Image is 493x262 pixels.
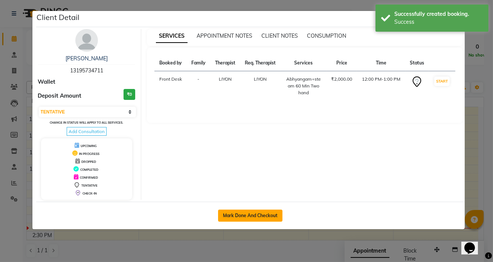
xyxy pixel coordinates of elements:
span: IN PROGRESS [79,152,99,156]
span: UPCOMING [81,144,97,148]
span: SERVICES [156,29,188,43]
span: APPOINTMENT NOTES [197,32,252,39]
td: - [186,71,210,101]
h3: ₹0 [124,89,135,100]
th: Family [186,55,210,71]
div: Success [394,18,483,26]
small: Change in status will apply to all services. [50,121,123,124]
iframe: chat widget [461,232,485,254]
th: Time [357,55,405,71]
th: Req. Therapist [240,55,281,71]
span: CONFIRMED [80,176,98,179]
span: Deposit Amount [38,92,82,100]
a: [PERSON_NAME] [66,55,108,62]
td: Front Desk [154,71,186,101]
span: DROPPED [81,160,96,164]
span: Add Consultation [67,127,107,136]
span: LIYON [254,76,267,82]
th: Booked by [154,55,186,71]
span: CLIENT NOTES [261,32,298,39]
h5: Client Detail [37,12,80,23]
button: Mark Done And Checkout [218,210,282,222]
div: Abhyangam+steam 60 Min Two hand [285,76,322,96]
th: Price [327,55,357,71]
th: Therapist [210,55,240,71]
div: ₹2,000.00 [331,76,353,83]
th: Services [281,55,327,71]
span: LIYON [219,76,232,82]
td: 12:00 PM-1:00 PM [357,71,405,101]
span: CHECK-IN [82,192,97,195]
button: START [434,77,450,86]
span: CONSUMPTION [307,32,346,39]
span: TENTATIVE [81,184,98,187]
img: avatar [75,29,98,52]
span: Wallet [38,78,56,86]
div: Successfully created booking. [394,10,483,18]
th: Status [405,55,429,71]
span: COMPLETED [80,168,98,172]
span: 13195734711 [70,67,103,74]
